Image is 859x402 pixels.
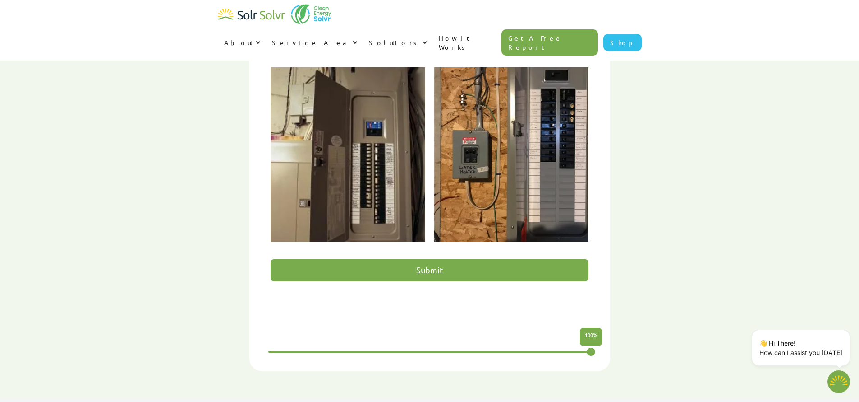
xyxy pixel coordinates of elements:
[603,34,642,51] a: Shop
[585,330,597,339] p: %
[759,338,842,357] p: 👋 Hi There! How can I assist you [DATE]
[218,29,266,56] div: About
[272,38,350,47] div: Service Area
[585,331,593,338] span: 100
[501,29,598,56] a: Get A Free Report
[432,24,502,61] a: How It Works
[271,259,588,281] input: Submit
[827,370,850,393] img: 1702586718.png
[271,286,408,321] iframe: reCAPTCHA
[266,29,363,56] div: Service Area
[224,38,253,47] div: About
[827,370,850,393] button: Open chatbot widget
[363,29,432,56] div: Solutions
[369,38,420,47] div: Solutions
